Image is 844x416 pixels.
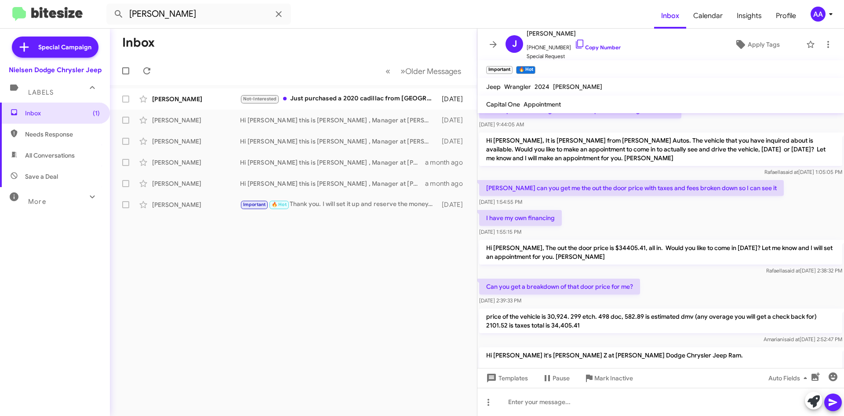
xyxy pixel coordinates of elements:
span: [PERSON_NAME] [553,83,602,91]
span: 🔥 Hot [272,202,287,207]
span: Apply Tags [748,37,780,52]
span: [PERSON_NAME] [527,28,621,39]
span: [DATE] 1:55:15 PM [479,228,521,235]
button: Next [395,62,466,80]
p: price of the vehicle is 30,924. 299 etch. 498 doc, 582.89 is estimated dmv (any overage you will ... [479,309,842,333]
button: AA [803,7,834,22]
div: Nielsen Dodge Chrysler Jeep [9,66,102,74]
div: [DATE] [437,200,470,209]
span: Jeep [486,83,501,91]
button: Pause [535,370,577,386]
input: Search [106,4,291,25]
div: [DATE] [437,137,470,146]
span: Inbox [25,109,100,118]
div: Just purchased a 2020 cadillac from [GEOGRAPHIC_DATA] and [PERSON_NAME] [240,94,437,104]
button: Templates [477,370,535,386]
span: [DATE] 2:39:33 PM [479,297,521,304]
span: Capital One [486,100,520,108]
button: Auto Fields [761,370,818,386]
div: a month ago [425,179,470,188]
span: All Conversations [25,151,75,160]
div: AA [811,7,826,22]
span: Rafaella [DATE] 1:05:05 PM [764,169,842,175]
span: Templates [484,370,528,386]
div: [PERSON_NAME] [152,95,240,103]
span: [PHONE_NUMBER] [527,39,621,52]
span: » [400,66,405,77]
span: « [386,66,390,77]
div: [PERSON_NAME] [152,200,240,209]
nav: Page navigation example [381,62,466,80]
span: Important [243,202,266,207]
a: Inbox [654,3,686,29]
span: J [512,37,517,51]
small: 🔥 Hot [516,66,535,74]
span: Not-Interested [243,96,277,102]
div: Hi [PERSON_NAME] this is [PERSON_NAME] , Manager at [PERSON_NAME] Dodge Chrysler Jeep Ram. I saw ... [240,116,437,125]
span: Pause [553,370,570,386]
div: [DATE] [437,116,470,125]
span: said at [784,336,800,342]
span: Needs Response [25,130,100,139]
div: [PERSON_NAME] [152,137,240,146]
button: Previous [380,62,396,80]
span: Wrangler [504,83,531,91]
span: (1) [93,109,100,118]
a: Calendar [686,3,730,29]
p: Hi [PERSON_NAME], It is [PERSON_NAME] from [PERSON_NAME] Autos. The vehicle that you have inquire... [479,133,842,166]
div: Hi [PERSON_NAME] this is [PERSON_NAME] , Manager at [PERSON_NAME] Dodge Chrysler Jeep Ram. Thanks... [240,179,425,188]
button: Mark Inactive [577,370,640,386]
p: [PERSON_NAME] can you get me the out the door price with taxes and fees broken down so I can see it [479,180,784,196]
span: Rafaella [DATE] 2:38:32 PM [766,267,842,274]
span: Older Messages [405,66,461,76]
button: Apply Tags [712,37,802,52]
span: [DATE] 1:54:55 PM [479,199,522,205]
span: [DATE] 9:44:05 AM [479,121,524,128]
a: Special Campaign [12,37,98,58]
a: Profile [769,3,803,29]
p: Hi [PERSON_NAME] it's [PERSON_NAME] Z at [PERSON_NAME] Dodge Chrysler Jeep Ram. Join us for our P... [479,347,842,407]
span: Special Request [527,52,621,61]
small: Important [486,66,513,74]
div: [PERSON_NAME] [152,158,240,167]
span: 2024 [535,83,549,91]
div: [PERSON_NAME] [152,116,240,125]
div: [DATE] [437,95,470,103]
div: a month ago [425,158,470,167]
span: Auto Fields [768,370,811,386]
span: More [28,198,46,206]
span: Special Campaign [38,43,91,52]
span: Appointment [524,100,561,108]
span: said at [783,169,798,175]
h1: Inbox [122,36,155,50]
p: Can you get a breakdown of that door price for me? [479,279,640,295]
p: Hi [PERSON_NAME], The out the door price is $34405.41, all in. Would you like to come in [DATE]? ... [479,240,842,265]
a: Copy Number [575,44,621,51]
div: Thank you. I will set it up and reserve the money. I will send you a confirmation from the [PERSO... [240,199,437,210]
span: Mark Inactive [594,370,633,386]
p: I have my own financing [479,210,562,226]
span: said at [785,267,800,274]
div: Hi [PERSON_NAME] this is [PERSON_NAME] , Manager at [PERSON_NAME] Dodge Chrysler Jeep Ram. Thank ... [240,158,425,167]
div: [PERSON_NAME] [152,179,240,188]
span: Save a Deal [25,172,58,181]
span: Labels [28,88,54,96]
a: Insights [730,3,769,29]
div: Hi [PERSON_NAME] this is [PERSON_NAME] , Manager at [PERSON_NAME] Dodge Chrysler Jeep Ram. I saw ... [240,137,437,146]
span: Amariani [DATE] 2:52:47 PM [764,336,842,342]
